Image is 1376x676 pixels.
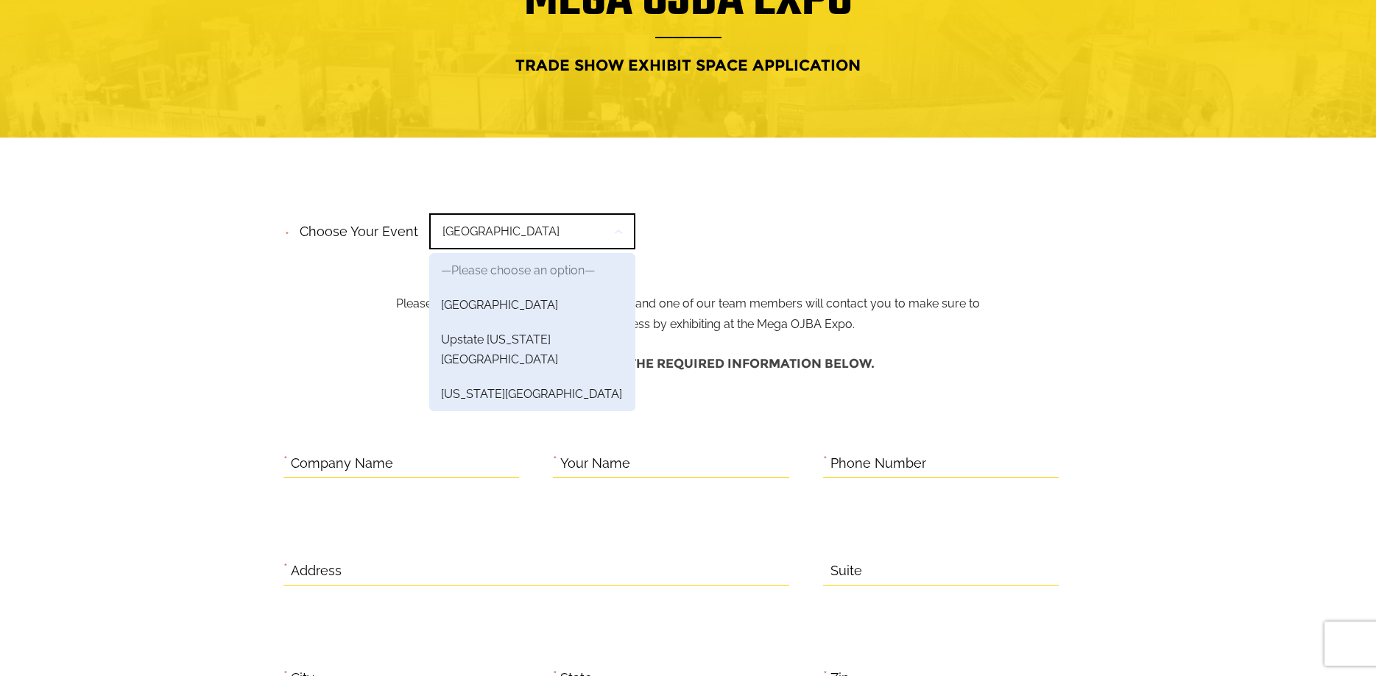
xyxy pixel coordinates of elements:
a: —Please choose an option— [429,253,635,288]
a: Upstate [US_STATE][GEOGRAPHIC_DATA] [429,322,635,377]
div: Minimize live chat window [241,7,277,43]
label: Company Name [291,452,393,475]
label: Suite [830,560,862,583]
span: [GEOGRAPHIC_DATA] [429,213,635,249]
label: Phone Number [830,452,926,475]
label: Address [291,560,342,583]
em: Submit [216,453,267,473]
label: Choose your event [291,211,418,243]
textarea: Type your message and click 'Submit' [19,223,269,441]
label: Your Name [560,452,630,475]
h4: Trade Show Exhibit Space Application [184,51,1193,79]
input: Enter your email address [19,179,269,212]
p: Please fill and submit the information below and one of our team members will contact you to make... [384,219,992,335]
a: [US_STATE][GEOGRAPHIC_DATA] [429,377,635,411]
input: Enter your last name [19,136,269,168]
h4: Please complete the required information below. [283,349,1093,378]
div: Leave a message [77,82,247,102]
a: [GEOGRAPHIC_DATA] [429,288,635,322]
